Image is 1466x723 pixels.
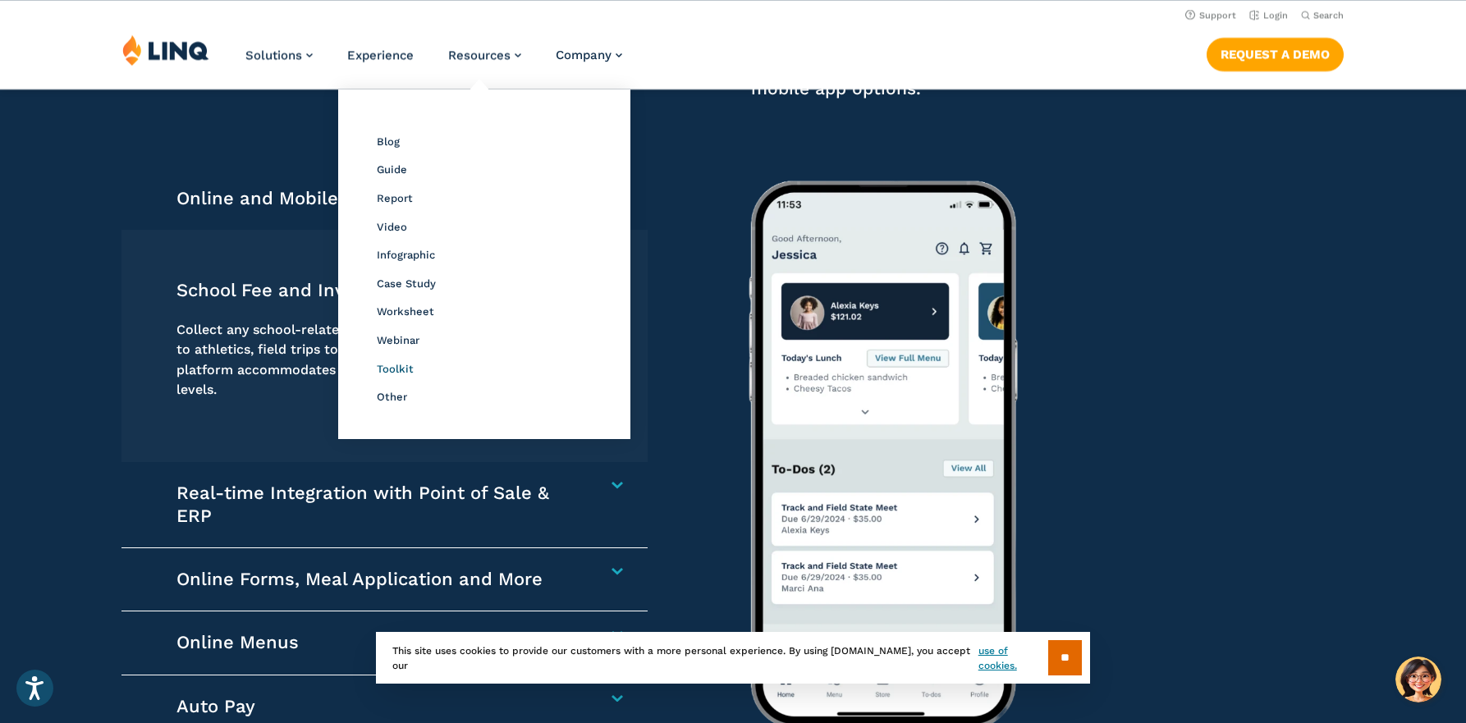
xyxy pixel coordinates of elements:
[1313,10,1344,21] span: Search
[377,163,407,176] a: Guide
[176,279,575,302] h4: School Fee and Invoice Payments
[377,305,434,318] a: Worksheet
[377,192,413,204] a: Report
[377,221,407,233] a: Video
[122,34,209,66] img: LINQ | K‑12 Software
[377,277,436,290] a: Case Study
[176,631,575,654] h4: Online Menus
[377,334,419,346] a: Webinar
[176,187,575,210] h4: Online and Mobile App
[1207,34,1344,71] nav: Button Navigation
[448,48,511,62] span: Resources
[1395,657,1441,702] button: Hello, have a question? Let’s chat.
[245,34,622,89] nav: Primary Navigation
[448,48,521,62] a: Resources
[377,363,414,375] a: Toolkit
[347,48,414,62] a: Experience
[377,249,435,261] a: Infographic
[556,48,612,62] span: Company
[1185,10,1236,21] a: Support
[176,482,575,528] h4: Real-time Integration with Point of Sale & ERP
[377,391,407,403] a: Other
[176,320,575,400] p: Collect any school-related fees faster. From after-school care to athletics, field trips to event...
[376,632,1090,684] div: This site uses cookies to provide our customers with a more personal experience. By using [DOMAIN...
[1249,10,1288,21] a: Login
[245,48,302,62] span: Solutions
[556,48,622,62] a: Company
[176,568,575,591] h4: Online Forms, Meal Application and More
[1301,9,1344,21] button: Open Search Bar
[1207,38,1344,71] a: Request a Demo
[377,135,400,148] a: Blog
[245,48,313,62] a: Solutions
[978,643,1048,673] a: use of cookies.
